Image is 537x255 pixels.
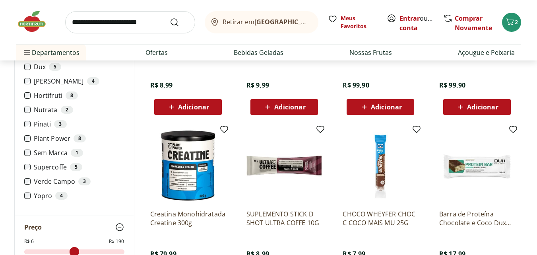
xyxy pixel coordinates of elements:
div: 8 [74,134,86,142]
a: Nossas Frutas [349,48,392,57]
span: R$ 99,90 [439,81,465,90]
img: CHOCO WHEYFER CHOC C COCO MAIS MU 25G [343,128,418,203]
span: Preço [24,223,42,231]
div: 5 [49,63,61,71]
a: Barra de Proteína Chocolate e Coco Dux 60g [439,210,515,227]
span: R$ 8,99 [150,81,173,90]
div: 4 [55,192,68,200]
img: Barra de Proteína Chocolate e Coco Dux 60g [439,128,515,203]
button: Adicionar [154,99,222,115]
span: Adicionar [274,104,305,110]
div: Marca [15,49,134,216]
a: Açougue e Peixaria [458,48,515,57]
a: Meus Favoritos [328,14,377,30]
div: 1 [71,149,83,157]
a: CHOCO WHEYFER CHOC C COCO MAIS MU 25G [343,210,418,227]
img: Hortifruti [16,10,56,33]
span: Retirar em [223,18,310,25]
a: Creatina Monohidratada Creatine 300g [150,210,226,227]
button: Submit Search [170,18,189,27]
div: 3 [78,177,91,185]
button: Carrinho [502,13,521,32]
img: Creatina Monohidratada Creatine 300g [150,128,226,203]
div: 4 [87,77,99,85]
img: SUPLEMENTO STICK D SHOT ULTRA COFFE 10G [246,128,322,203]
a: Comprar Novamente [455,14,492,32]
div: 2 [61,106,73,114]
button: Adicionar [250,99,318,115]
span: R$ 9,99 [246,81,269,90]
button: Preço [15,216,134,238]
label: Plant Power [34,134,124,142]
a: SUPLEMENTO STICK D SHOT ULTRA COFFE 10G [246,210,322,227]
label: Sem Marca [34,149,124,157]
a: Ofertas [145,48,168,57]
span: Meus Favoritos [341,14,377,30]
div: 5 [70,163,82,171]
a: Criar conta [399,14,443,32]
label: Hortifruti [34,91,124,99]
b: [GEOGRAPHIC_DATA]/[GEOGRAPHIC_DATA] [254,18,388,26]
button: Adicionar [443,99,511,115]
a: Entrar [399,14,420,23]
label: Verde Campo [34,177,124,185]
span: 2 [515,18,518,26]
button: Retirar em[GEOGRAPHIC_DATA]/[GEOGRAPHIC_DATA] [205,11,318,33]
label: Supercoffe [34,163,124,171]
label: Nutrata [34,106,124,114]
span: Adicionar [178,104,209,110]
a: Bebidas Geladas [234,48,283,57]
span: Departamentos [22,43,79,62]
label: Pinati [34,120,124,128]
span: Adicionar [371,104,402,110]
div: 3 [54,120,66,128]
button: Menu [22,43,32,62]
span: ou [399,14,435,33]
label: Yopro [34,192,124,200]
input: search [65,11,195,33]
span: Adicionar [467,104,498,110]
label: [PERSON_NAME] [34,77,124,85]
span: R$ 99,90 [343,81,369,90]
button: Adicionar [347,99,414,115]
div: 8 [66,91,78,99]
label: Dux [34,63,124,71]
